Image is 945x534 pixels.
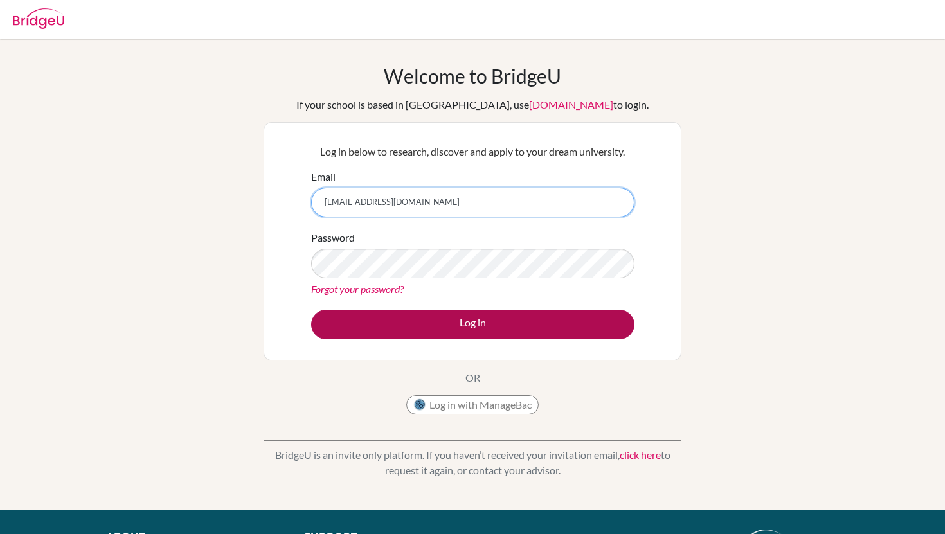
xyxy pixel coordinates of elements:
[529,98,613,111] a: [DOMAIN_NAME]
[264,447,681,478] p: BridgeU is an invite only platform. If you haven’t received your invitation email, to request it ...
[13,8,64,29] img: Bridge-U
[311,283,404,295] a: Forgot your password?
[296,97,649,112] div: If your school is based in [GEOGRAPHIC_DATA], use to login.
[465,370,480,386] p: OR
[620,449,661,461] a: click here
[311,169,336,184] label: Email
[311,230,355,245] label: Password
[406,395,539,414] button: Log in with ManageBac
[311,310,634,339] button: Log in
[311,144,634,159] p: Log in below to research, discover and apply to your dream university.
[384,64,561,87] h1: Welcome to BridgeU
